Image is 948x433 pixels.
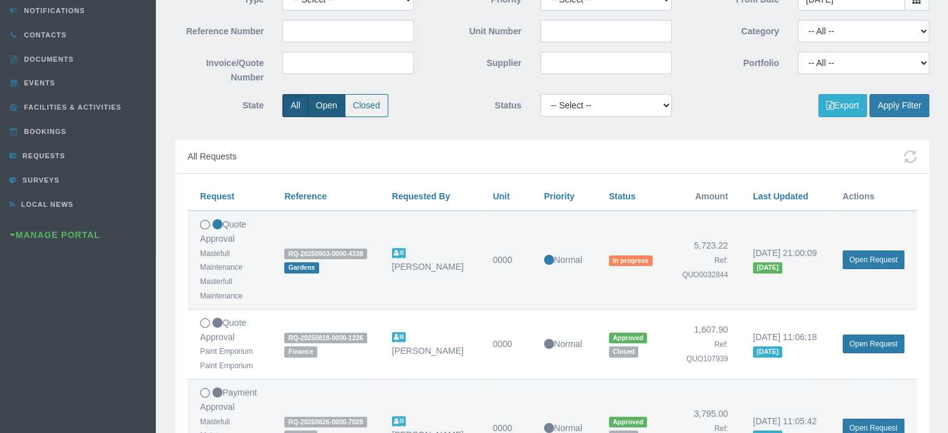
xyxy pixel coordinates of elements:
[284,417,366,427] span: RQ-20250826-0000-7029
[284,191,327,201] a: Reference
[19,152,65,159] span: Requests
[284,346,317,357] span: Finance
[665,309,740,379] td: 1,607.90
[380,309,481,379] td: [PERSON_NAME]
[753,346,782,357] span: [DATE]
[869,94,929,117] button: Apply Filter
[21,103,122,111] span: Facilities & Activities
[18,201,74,208] span: Local News
[308,94,345,117] label: Open
[686,340,728,363] small: Ref: QUO107939
[21,79,55,87] span: Events
[609,191,636,201] a: Status
[284,262,318,273] span: Gardens
[10,230,100,240] a: Manage Portal
[423,20,530,39] label: Unit Number
[493,191,510,201] a: Unit
[532,309,596,379] td: Normal
[532,211,596,309] td: Normal
[175,140,929,174] div: All Requests
[284,333,366,343] span: RQ-20250818-0000-1226
[481,211,532,309] td: 0000
[609,255,653,266] span: In progress
[423,94,530,113] label: Status
[843,250,904,269] a: Open Request
[166,20,273,39] label: Reference Number
[695,191,728,201] span: Amount
[188,211,272,309] td: Quote Approval
[423,52,530,70] label: Supplier
[21,128,67,135] span: Bookings
[345,94,388,117] label: Closed
[21,55,74,63] span: Documents
[200,191,234,201] a: Request
[392,191,450,201] a: Requested By
[282,94,309,117] label: All
[609,417,648,427] span: Approved
[665,211,740,309] td: 5,723.22
[681,20,788,39] label: Category
[200,347,253,356] small: Paint Emporium
[609,346,639,357] span: Closed
[200,277,242,300] small: Masterfull Maintenance
[753,262,782,273] span: [DATE]
[544,191,575,201] a: Priority
[166,94,273,113] label: State
[380,211,481,309] td: [PERSON_NAME]
[681,52,788,70] label: Portfolio
[843,191,874,201] span: Actions
[200,249,242,272] small: Mastefull Maintenance
[481,309,532,379] td: 0000
[21,7,85,14] span: Notifications
[21,31,67,39] span: Contacts
[19,176,59,184] span: Surveys
[284,249,366,259] span: RQ-20250903-0000-4338
[843,335,904,353] a: Open Request
[609,333,648,343] span: Approved
[740,211,830,309] td: [DATE] 21:00:09
[740,309,830,379] td: [DATE] 11:06:18
[753,191,808,201] a: Last Updated
[188,309,272,379] td: Quote Approval
[200,361,253,370] small: Paint Emporium
[166,52,273,85] label: Invoice/Quote Number
[682,256,728,279] small: Ref: QUO0032844
[818,94,867,117] button: Export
